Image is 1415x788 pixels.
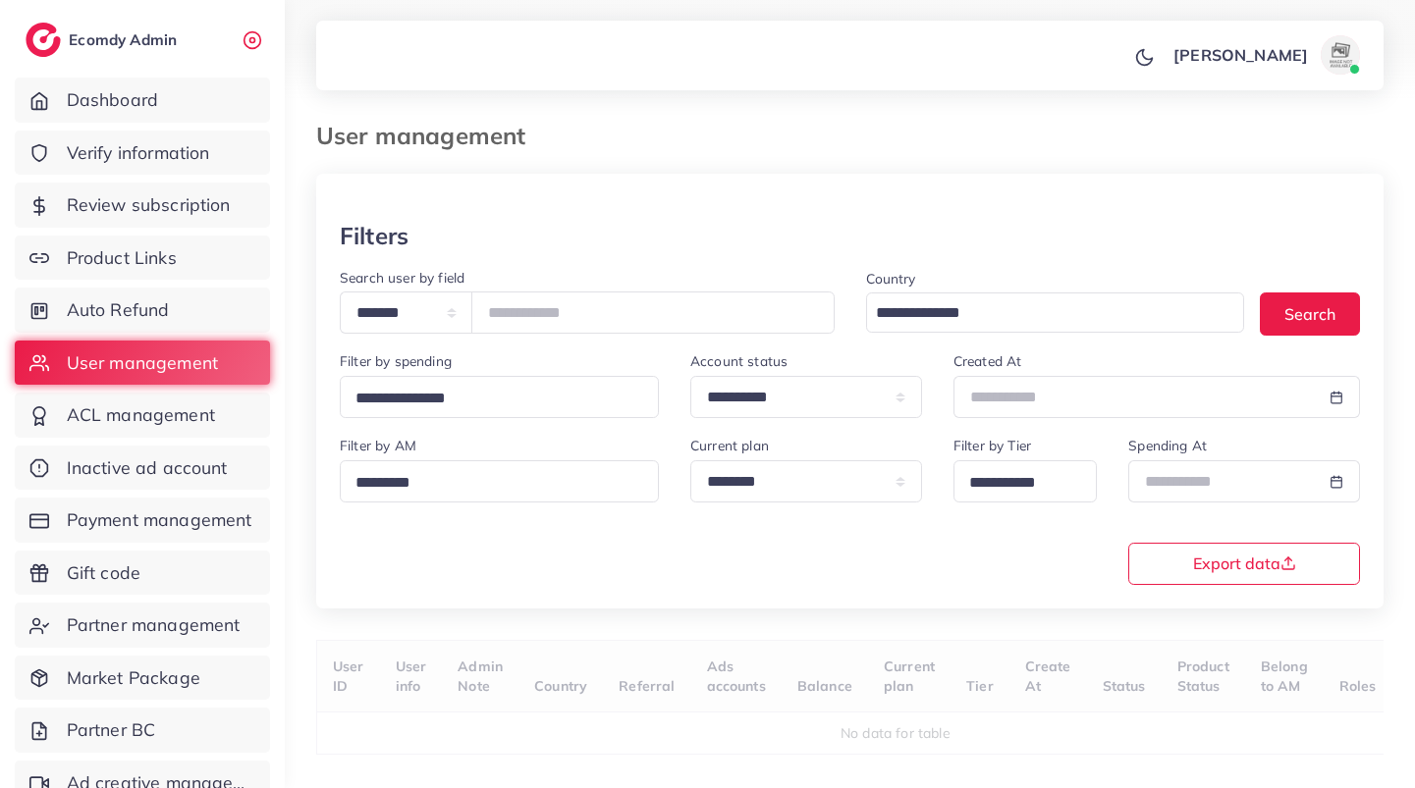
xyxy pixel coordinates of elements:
h3: Filters [340,222,408,250]
div: Search for option [340,376,659,418]
span: Partner management [67,612,241,638]
a: [PERSON_NAME]avatar [1163,35,1368,75]
a: Auto Refund [15,288,270,333]
a: Review subscription [15,183,270,228]
a: Gift code [15,551,270,596]
span: Partner BC [67,717,156,743]
span: User management [67,350,218,376]
a: Market Package [15,656,270,701]
a: User management [15,341,270,386]
span: Market Package [67,665,200,691]
span: Dashboard [67,87,158,113]
img: logo [26,23,61,57]
a: Dashboard [15,78,270,123]
label: Spending At [1128,436,1207,455]
span: Verify information [67,140,210,166]
label: Account status [690,351,788,371]
label: Created At [953,351,1022,371]
label: Country [866,269,916,289]
a: Inactive ad account [15,446,270,491]
label: Filter by AM [340,436,416,455]
span: Payment management [67,507,252,533]
span: ACL management [67,402,215,428]
div: Search for option [340,460,659,502]
label: Filter by spending [340,351,452,371]
img: avatar [1321,35,1360,75]
button: Export data [1128,543,1360,585]
button: Search [1260,292,1360,335]
a: Payment management [15,498,270,543]
a: ACL management [15,393,270,438]
input: Search for option [349,384,633,414]
a: Product Links [15,236,270,281]
a: Partner management [15,603,270,648]
p: [PERSON_NAME] [1173,43,1308,67]
h2: Ecomdy Admin [69,30,182,49]
input: Search for option [869,298,1220,329]
a: logoEcomdy Admin [26,23,182,57]
input: Search for option [349,468,633,499]
input: Search for option [962,468,1072,499]
label: Filter by Tier [953,436,1031,455]
a: Partner BC [15,708,270,753]
a: Verify information [15,131,270,176]
span: Product Links [67,245,177,271]
div: Search for option [953,460,1098,502]
label: Current plan [690,436,769,455]
label: Search user by field [340,268,464,288]
span: Export data [1193,555,1296,571]
span: Review subscription [67,192,231,218]
span: Inactive ad account [67,455,228,481]
span: Auto Refund [67,297,170,323]
div: Search for option [866,292,1245,333]
h3: User management [316,122,541,150]
span: Gift code [67,560,140,586]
